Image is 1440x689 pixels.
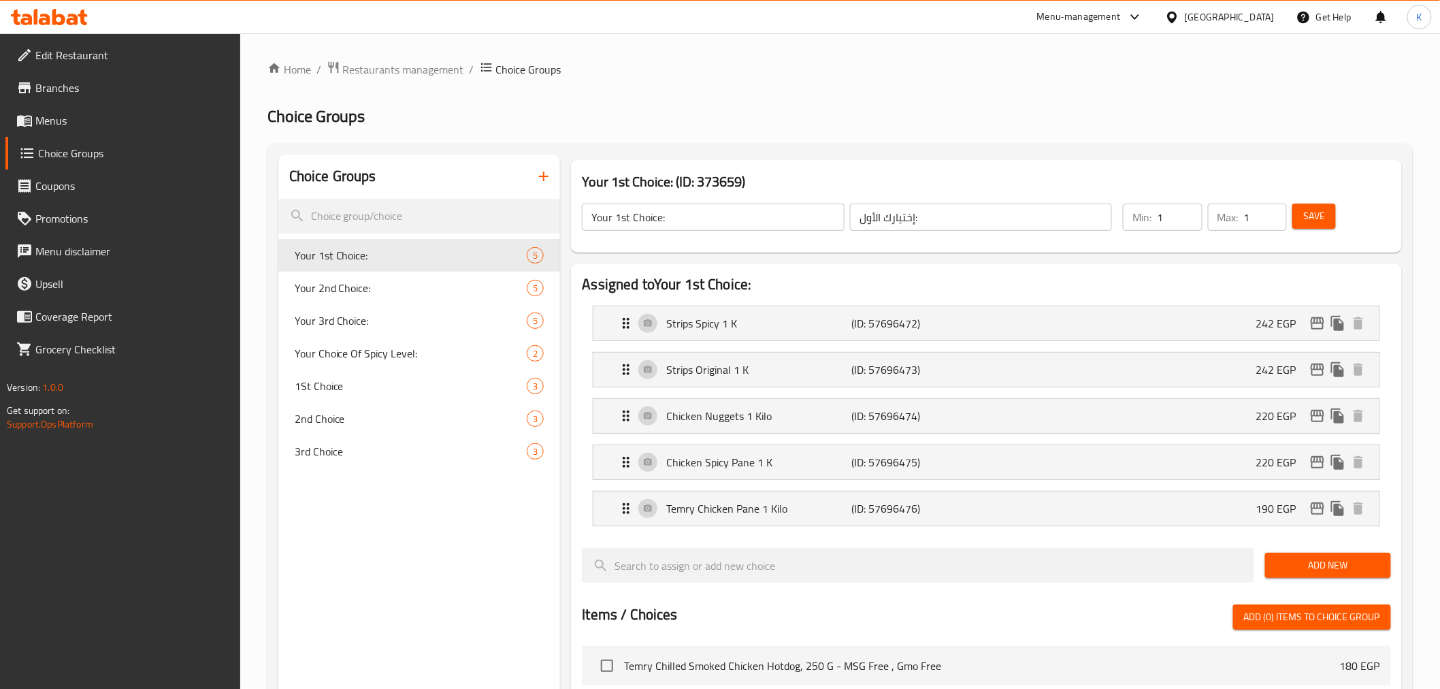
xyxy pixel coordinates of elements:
p: Chicken Nuggets 1 Kilo [666,408,851,424]
li: Expand [582,439,1390,485]
a: Home [267,61,311,78]
span: Version: [7,379,40,396]
span: 3 [527,413,543,426]
li: Expand [582,485,1390,532]
span: 3rd Choice [295,443,527,460]
span: Temry Chilled Smoked Chicken Hotdog, 250 G - MSG Free , Gmo Free [624,658,1339,674]
a: Coupons [5,170,240,202]
p: Strips Spicy 1 K [666,315,851,332]
button: delete [1348,313,1369,334]
button: edit [1307,498,1328,519]
div: 3rd Choice3 [278,435,561,468]
div: 2nd Choice3 [278,402,561,435]
p: 242 EGP [1256,315,1307,332]
div: Expand [593,353,1379,387]
button: duplicate [1328,452,1348,472]
div: Choices [527,411,544,427]
div: Menu-management [1037,9,1121,25]
span: Your 2nd Choice: [295,280,527,296]
span: Your 3rd Choice: [295,313,527,329]
button: delete [1348,406,1369,426]
button: duplicate [1328,498,1348,519]
input: search [278,199,561,234]
a: Support.OpsPlatform [7,415,93,433]
button: duplicate [1328,406,1348,426]
h2: Assigned to Your 1st Choice: [582,274,1390,295]
span: Restaurants management [343,61,464,78]
p: 242 EGP [1256,362,1307,378]
div: Choices [527,443,544,460]
a: Menu disclaimer [5,235,240,268]
p: Min: [1132,209,1151,225]
span: Menu disclaimer [35,243,229,259]
p: Strips Original 1 K [666,362,851,378]
h2: Choice Groups [289,166,376,187]
a: Coverage Report [5,300,240,333]
p: (ID: 57696473) [852,362,976,378]
div: Choices [527,345,544,362]
a: Promotions [5,202,240,235]
div: Your Choice Of Spicy Level:2 [278,337,561,370]
span: Add (0) items to choice group [1244,609,1380,626]
h3: Your 1st Choice: (ID: 373659) [582,171,1390,193]
span: Choice Groups [496,61,561,78]
button: edit [1307,313,1328,334]
p: (ID: 57696472) [852,315,976,332]
button: Save [1292,204,1336,229]
span: Get support on: [7,402,69,419]
a: Choice Groups [5,137,240,170]
a: Grocery Checklist [5,333,240,366]
h2: Items / Choices [582,605,677,625]
p: (ID: 57696476) [852,500,976,517]
button: edit [1307,452,1328,472]
span: 5 [527,249,543,262]
p: Max: [1217,209,1239,225]
div: Choices [527,378,544,394]
p: 190 EGP [1256,500,1307,517]
div: Choices [527,313,544,329]
span: Branches [35,80,229,96]
span: 1.0.0 [42,379,63,396]
a: Branches [5,71,240,104]
li: Expand [582,393,1390,439]
div: Expand [593,399,1379,433]
div: Your 2nd Choice:5 [278,272,561,304]
div: Choices [527,247,544,263]
span: 3 [527,380,543,393]
button: duplicate [1328,313,1348,334]
li: / [470,61,474,78]
p: Temry Chicken Pane 1 Kilo [666,500,851,517]
a: Upsell [5,268,240,300]
li: / [316,61,321,78]
a: Restaurants management [327,61,464,78]
span: Menus [35,112,229,129]
span: 5 [527,282,543,295]
span: Promotions [35,210,229,227]
span: Choice Groups [38,145,229,161]
span: Choice Groups [267,101,365,131]
a: Menus [5,104,240,137]
p: (ID: 57696474) [852,408,976,424]
li: Expand [582,300,1390,347]
span: Your 1st Choice: [295,247,527,263]
div: Expand [593,306,1379,340]
p: 220 EGP [1256,454,1307,470]
span: Coverage Report [35,308,229,325]
input: search [582,548,1254,583]
span: Grocery Checklist [35,341,229,357]
div: [GEOGRAPHIC_DATA] [1185,10,1275,25]
button: delete [1348,359,1369,380]
button: duplicate [1328,359,1348,380]
span: Coupons [35,178,229,194]
p: 220 EGP [1256,408,1307,424]
span: 3 [527,445,543,458]
span: 1St Choice [295,378,527,394]
li: Expand [582,347,1390,393]
div: Choices [527,280,544,296]
span: K [1417,10,1422,25]
button: edit [1307,359,1328,380]
span: 5 [527,315,543,327]
button: delete [1348,498,1369,519]
button: delete [1348,452,1369,472]
div: Expand [593,445,1379,479]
